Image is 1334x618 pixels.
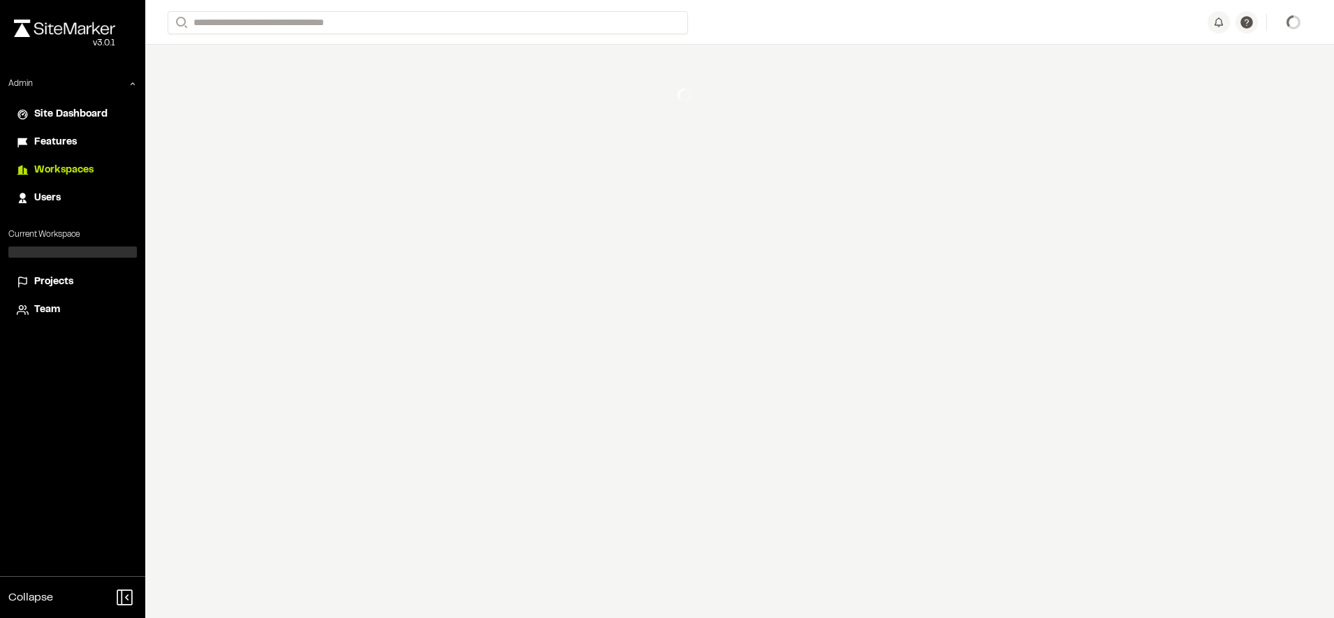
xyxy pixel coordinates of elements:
button: Search [168,11,193,34]
a: Projects [17,274,129,290]
span: Users [34,191,61,206]
a: Site Dashboard [17,107,129,122]
span: Team [34,302,60,318]
span: Workspaces [34,163,94,178]
a: Team [17,302,129,318]
a: Features [17,135,129,150]
span: Site Dashboard [34,107,108,122]
img: rebrand.png [14,20,115,37]
span: Features [34,135,77,150]
a: Users [17,191,129,206]
p: Current Workspace [8,228,137,241]
div: Oh geez...please don't... [14,37,115,50]
span: Collapse [8,589,53,606]
a: Workspaces [17,163,129,178]
p: Admin [8,78,33,90]
span: Projects [34,274,73,290]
